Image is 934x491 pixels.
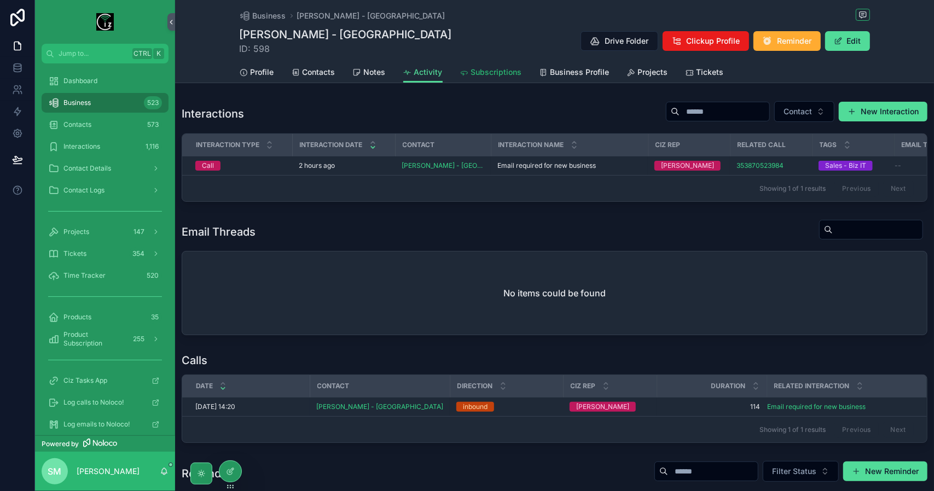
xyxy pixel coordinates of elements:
a: Interactions1,116 [42,137,169,156]
a: Profile [240,62,274,84]
span: Tickets [697,67,724,78]
button: New Reminder [843,461,927,481]
span: Contacts [63,120,91,129]
a: [PERSON_NAME] - [GEOGRAPHIC_DATA] [316,402,443,411]
a: Email required for new business [767,402,866,411]
span: Product Subscription [63,330,125,348]
span: Projects [63,227,89,236]
button: Select Button [763,461,839,482]
span: Business [63,98,91,107]
span: Ciz Rep [571,382,596,390]
span: ID: 598 [240,42,452,55]
span: Reminder [778,36,812,46]
span: -- [895,161,901,170]
div: Sales - Biz IT [825,161,866,171]
p: 2 hours ago [299,161,335,170]
a: [PERSON_NAME] [570,402,650,412]
span: Contact [784,106,812,117]
span: Projects [638,67,668,78]
h1: [PERSON_NAME] - [GEOGRAPHIC_DATA] [240,27,452,42]
button: Select Button [774,101,834,122]
span: Subscriptions [471,67,522,78]
div: 573 [144,118,162,131]
button: Drive Folder [581,31,658,51]
a: Log emails to Noloco! [42,414,169,434]
a: Contact Details [42,159,169,178]
h1: Calls [182,353,207,368]
div: Call [202,161,214,171]
a: Email required for new business [767,402,913,411]
span: Ctrl [132,48,152,59]
a: Sales - Biz IT [819,161,887,171]
a: Email required for new business [497,161,641,170]
button: Edit [825,31,870,51]
h1: Email Threads [182,224,256,239]
a: [DATE] 14:20 [195,402,303,411]
a: [PERSON_NAME] - [GEOGRAPHIC_DATA] [402,161,484,170]
button: New Interaction [839,102,927,121]
span: Profile [251,67,274,78]
span: Interactions [63,142,100,151]
span: [DATE] 14:20 [195,402,235,411]
span: Activity [414,67,443,78]
a: Business523 [42,93,169,113]
div: inbound [463,402,488,412]
span: Log calls to Noloco! [63,398,124,407]
a: Time Tracker520 [42,266,169,285]
a: Call [195,161,286,171]
div: [PERSON_NAME] [661,161,714,171]
span: Tickets [63,249,86,258]
a: 114 [663,402,760,411]
span: Interaction Date [300,141,363,149]
span: Log emails to Noloco! [63,420,130,429]
span: Interaction Name [498,141,564,149]
span: Ciz Rep [655,141,681,149]
a: [PERSON_NAME] [654,161,723,171]
a: Projects147 [42,222,169,242]
a: Subscriptions [460,62,522,84]
a: 2 hours ago [299,161,388,170]
a: Tickets354 [42,244,169,264]
h2: No items could be found [503,287,606,300]
a: Ciz Tasks App [42,371,169,390]
span: Products [63,313,91,322]
div: [PERSON_NAME] [576,402,629,412]
span: Notes [364,67,386,78]
span: K [154,49,163,58]
span: Contact [403,141,435,149]
h1: Reminders [182,466,238,481]
span: Direction [457,382,493,390]
a: Business Profile [539,62,610,84]
span: Showing 1 of 1 results [759,184,826,193]
span: Showing 1 of 1 results [759,425,826,434]
a: Log calls to Noloco! [42,393,169,412]
a: Contacts [292,62,335,84]
span: Related Call [738,141,786,149]
a: Activity [403,62,443,83]
div: 1,116 [142,140,162,153]
a: 353870523984 [736,161,805,170]
span: [PERSON_NAME] - [GEOGRAPHIC_DATA] [297,10,445,21]
button: Jump to...CtrlK [42,44,169,63]
div: 147 [130,225,148,238]
a: Tickets [686,62,724,84]
a: Business [240,10,286,21]
span: Tags [820,141,837,149]
span: Ciz Tasks App [63,376,107,385]
span: 353870523984 [736,161,784,170]
span: Contact Details [63,164,111,173]
a: Contact Logs [42,180,169,200]
a: inbound [456,402,556,412]
a: Contacts573 [42,115,169,135]
span: Duration [711,382,746,390]
span: Interaction Type [196,141,259,149]
span: SM [48,465,62,478]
